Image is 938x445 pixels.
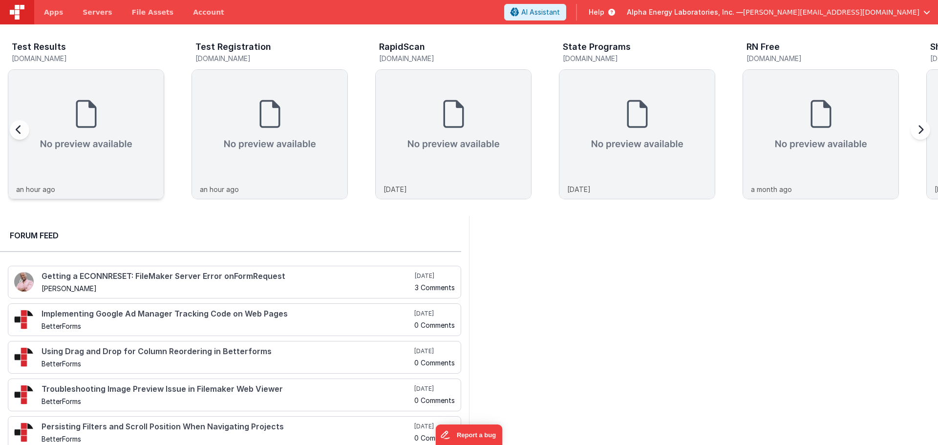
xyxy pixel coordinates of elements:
h5: [DATE] [414,385,455,393]
span: File Assets [132,7,174,17]
span: [PERSON_NAME][EMAIL_ADDRESS][DOMAIN_NAME] [743,7,919,17]
h5: [DATE] [414,347,455,355]
h5: [DATE] [415,272,455,280]
h5: BetterForms [42,398,412,405]
button: AI Assistant [504,4,566,21]
img: 295_2.png [14,310,34,329]
iframe: Marker.io feedback button [436,424,503,445]
span: Servers [83,7,112,17]
span: Apps [44,7,63,17]
h5: 0 Comments [414,434,455,442]
span: AI Assistant [521,7,560,17]
p: [DATE] [384,184,407,194]
h5: BetterForms [42,322,412,330]
h2: Forum Feed [10,230,451,241]
a: Implementing Google Ad Manager Tracking Code on Web Pages BetterForms [DATE] 0 Comments [8,303,461,336]
h4: Troubleshooting Image Preview Issue in Filemaker Web Viewer [42,385,412,394]
h4: Implementing Google Ad Manager Tracking Code on Web Pages [42,310,412,318]
h3: RN Free [746,42,780,52]
h5: [DOMAIN_NAME] [563,55,715,62]
h5: [DATE] [414,310,455,318]
h3: Test Registration [195,42,271,52]
h5: 0 Comments [414,359,455,366]
h3: State Programs [563,42,631,52]
p: a month ago [751,184,792,194]
h3: RapidScan [379,42,425,52]
h5: [DOMAIN_NAME] [195,55,348,62]
span: Alpha Energy Laboratories, Inc. — [627,7,743,17]
h5: 0 Comments [414,321,455,329]
p: an hour ago [200,184,239,194]
img: 295_2.png [14,423,34,442]
h5: 0 Comments [414,397,455,404]
h5: [DOMAIN_NAME] [379,55,532,62]
span: Help [589,7,604,17]
h5: [DATE] [414,423,455,430]
h5: [DOMAIN_NAME] [12,55,164,62]
a: Using Drag and Drop for Column Reordering in Betterforms BetterForms [DATE] 0 Comments [8,341,461,374]
h5: [DOMAIN_NAME] [746,55,899,62]
h4: Persisting Filters and Scroll Position When Navigating Projects [42,423,412,431]
h5: BetterForms [42,360,412,367]
h5: [PERSON_NAME] [42,285,413,292]
a: Getting a ECONNRESET: FileMaker Server Error onFormRequest [PERSON_NAME] [DATE] 3 Comments [8,266,461,298]
button: Alpha Energy Laboratories, Inc. — [PERSON_NAME][EMAIL_ADDRESS][DOMAIN_NAME] [627,7,930,17]
h4: Using Drag and Drop for Column Reordering in Betterforms [42,347,412,356]
img: 295_2.png [14,347,34,367]
h3: Test Results [12,42,66,52]
a: Troubleshooting Image Preview Issue in Filemaker Web Viewer BetterForms [DATE] 0 Comments [8,379,461,411]
p: [DATE] [567,184,591,194]
h5: 3 Comments [415,284,455,291]
img: 295_2.png [14,385,34,404]
h5: BetterForms [42,435,412,443]
img: 411_2.png [14,272,34,292]
h4: Getting a ECONNRESET: FileMaker Server Error onFormRequest [42,272,413,281]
